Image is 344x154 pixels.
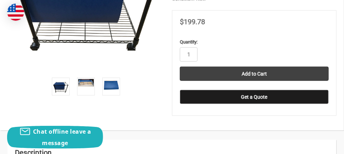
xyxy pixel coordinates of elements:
[180,38,329,46] label: Quantity:
[180,90,329,104] button: Get a Quote
[53,79,69,94] img: Mobile Filing Bundle
[180,67,329,81] input: Add to Cart
[78,79,94,87] img: Mobile Filing Bundle
[7,126,103,149] button: Chat offline leave a message
[180,17,205,26] span: $199.78
[7,4,24,21] img: duty and tax information for United States
[103,79,119,90] img: Mobile Filing Bundle
[33,128,91,147] span: Chat offline leave a message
